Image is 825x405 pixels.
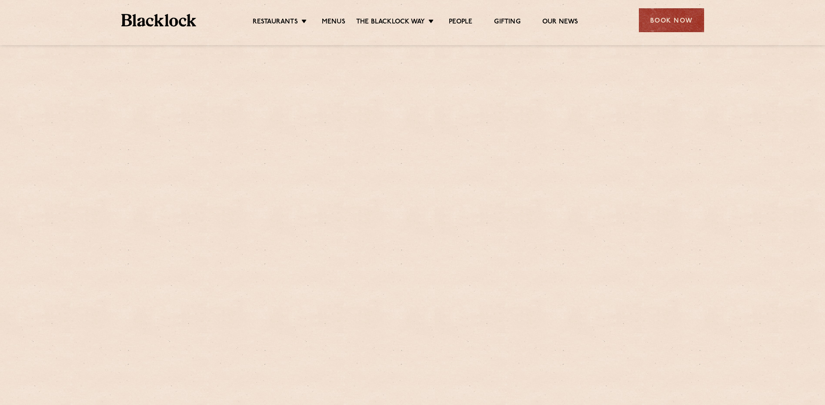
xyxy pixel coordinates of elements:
[639,8,704,32] div: Book Now
[449,18,472,27] a: People
[542,18,578,27] a: Our News
[322,18,345,27] a: Menus
[253,18,298,27] a: Restaurants
[494,18,520,27] a: Gifting
[121,14,197,27] img: BL_Textured_Logo-footer-cropped.svg
[356,18,425,27] a: The Blacklock Way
